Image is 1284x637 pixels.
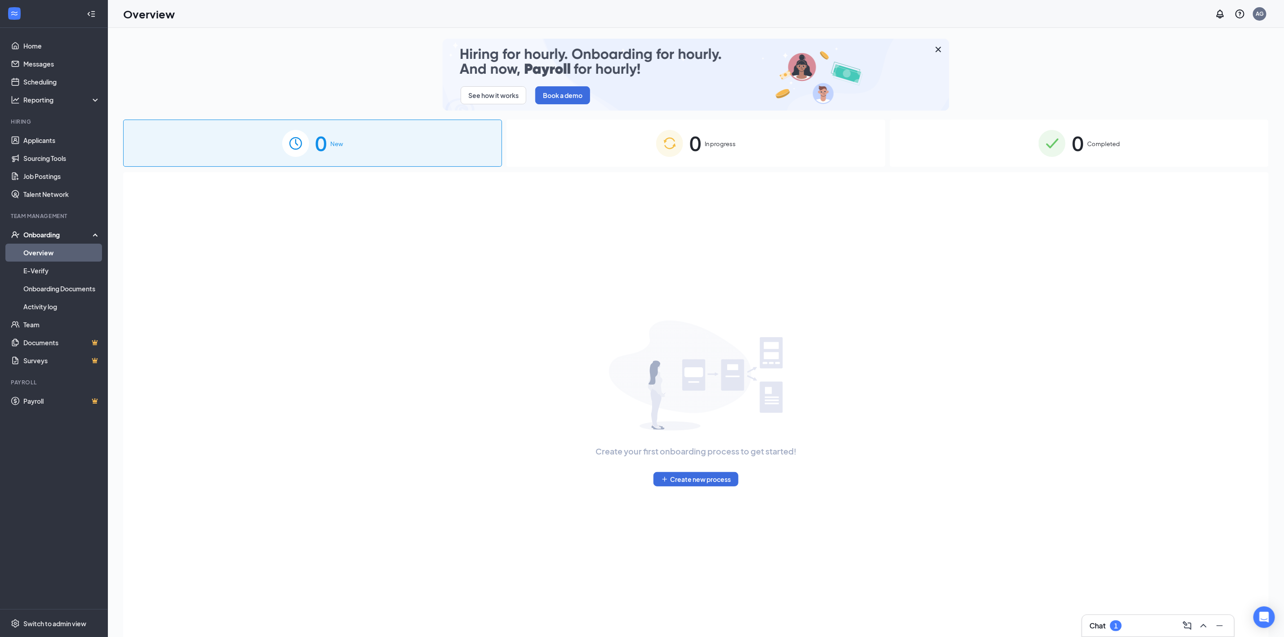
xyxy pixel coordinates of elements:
div: Open Intercom Messenger [1253,606,1275,628]
a: PayrollCrown [23,392,100,410]
button: Book a demo [535,86,590,104]
svg: Notifications [1215,9,1226,19]
button: ComposeMessage [1180,619,1195,633]
button: See how it works [461,86,526,104]
svg: Analysis [11,95,20,104]
span: In progress [705,139,736,148]
svg: ChevronUp [1198,620,1209,631]
button: PlusCreate new process [653,472,738,486]
button: Minimize [1213,619,1227,633]
svg: ComposeMessage [1182,620,1193,631]
button: ChevronUp [1196,619,1211,633]
span: 0 [689,128,701,159]
span: Create your first onboarding process to get started! [595,445,796,458]
a: Home [23,37,100,55]
img: payroll-small.gif [443,39,949,111]
h3: Chat [1089,621,1106,631]
a: Team [23,316,100,334]
span: 0 [1072,128,1084,159]
h1: Overview [123,6,175,22]
span: New [331,139,343,148]
a: DocumentsCrown [23,334,100,352]
a: Activity log [23,298,100,316]
a: Applicants [23,131,100,149]
div: AG [1256,10,1264,18]
div: Onboarding [23,230,93,239]
a: Talent Network [23,185,100,203]
div: Team Management [11,212,98,220]
svg: WorkstreamLogo [10,9,19,18]
svg: Collapse [87,9,96,18]
span: 0 [315,128,327,159]
a: Overview [23,244,100,262]
span: Completed [1087,139,1120,148]
div: Payroll [11,379,98,386]
div: Reporting [23,95,101,104]
a: Onboarding Documents [23,280,100,298]
a: Job Postings [23,167,100,185]
a: Scheduling [23,73,100,91]
a: SurveysCrown [23,352,100,370]
svg: Plus [661,476,668,483]
a: Sourcing Tools [23,149,100,167]
svg: Settings [11,619,20,628]
svg: Minimize [1214,620,1225,631]
svg: Cross [933,44,944,55]
div: 1 [1114,622,1118,630]
a: Messages [23,55,100,73]
div: Hiring [11,118,98,125]
svg: QuestionInfo [1235,9,1245,19]
a: E-Verify [23,262,100,280]
div: Switch to admin view [23,619,86,628]
svg: UserCheck [11,230,20,239]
